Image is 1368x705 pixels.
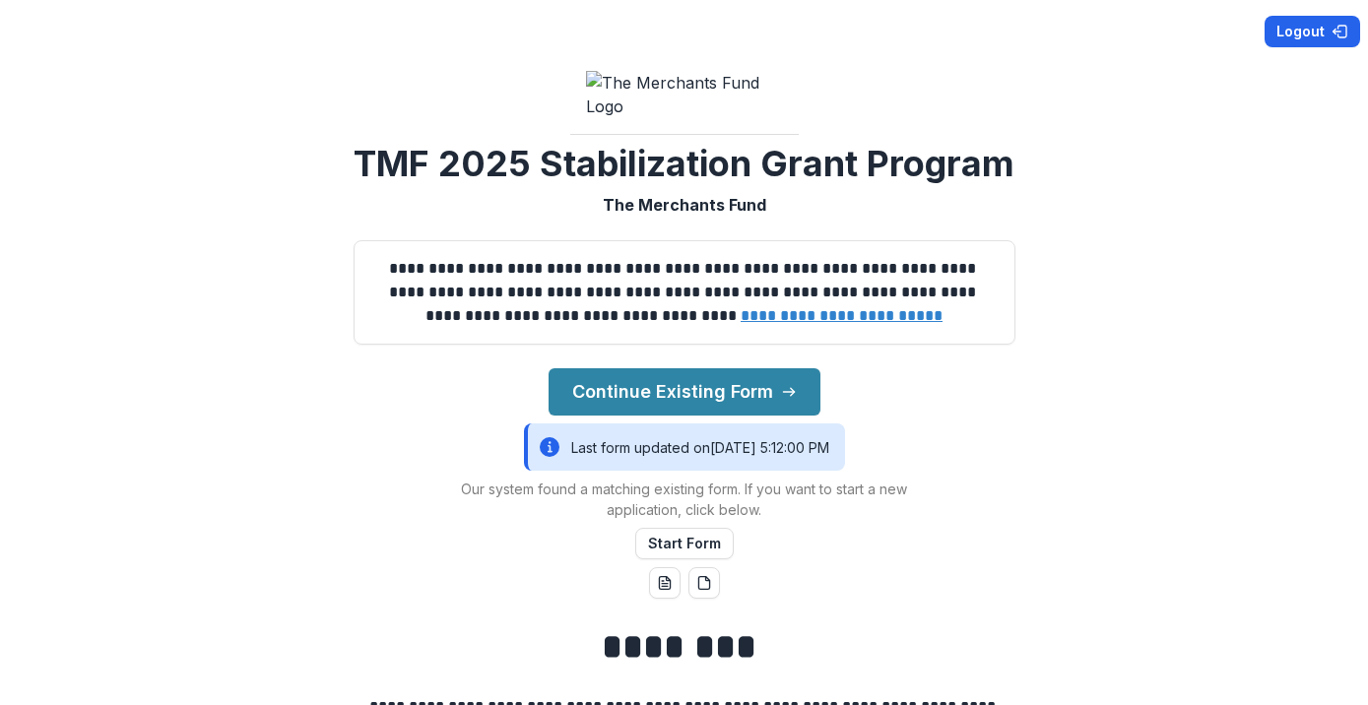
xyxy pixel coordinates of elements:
h2: TMF 2025 Stabilization Grant Program [354,143,1014,185]
p: Our system found a matching existing form. If you want to start a new application, click below. [438,479,931,520]
div: Last form updated on [DATE] 5:12:00 PM [524,423,845,471]
button: pdf-download [688,567,720,599]
button: Continue Existing Form [549,368,820,416]
button: Start Form [635,528,734,559]
button: word-download [649,567,681,599]
button: Logout [1265,16,1360,47]
p: The Merchants Fund [603,193,766,217]
img: The Merchants Fund Logo [586,71,783,118]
